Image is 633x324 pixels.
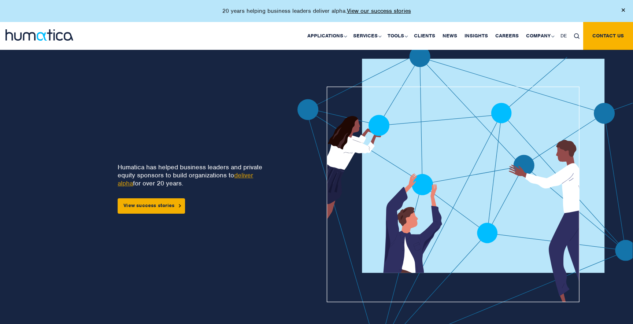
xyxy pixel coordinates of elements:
[439,22,461,50] a: News
[349,22,384,50] a: Services
[304,22,349,50] a: Applications
[384,22,410,50] a: Tools
[560,33,567,39] span: DE
[410,22,439,50] a: Clients
[522,22,557,50] a: Company
[118,198,185,214] a: View success stories
[118,163,271,187] p: Humatica has helped business leaders and private equity sponsors to build organizations to for ov...
[222,7,411,15] p: 20 years helping business leaders deliver alpha.
[574,33,580,39] img: search_icon
[5,29,73,41] img: logo
[583,22,633,50] a: Contact us
[557,22,570,50] a: DE
[118,171,253,187] a: deliver alpha
[179,204,181,207] img: arrowicon
[347,7,411,15] a: View our success stories
[492,22,522,50] a: Careers
[461,22,492,50] a: Insights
